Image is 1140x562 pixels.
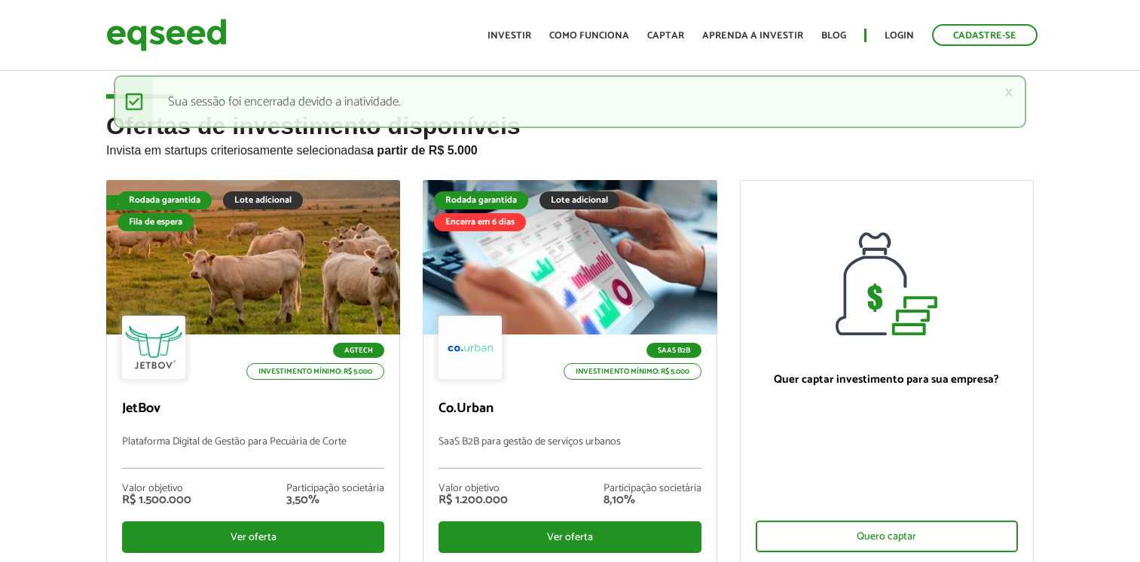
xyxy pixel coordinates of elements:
div: Rodada garantida [118,191,212,209]
a: Aprenda a investir [702,31,803,41]
div: Fila de espera [106,195,184,210]
a: Como funciona [549,31,629,41]
p: Quer captar investimento para sua empresa? [756,373,1018,386]
div: R$ 1.500.000 [122,494,191,506]
a: Login [885,31,914,41]
div: 8,10% [604,494,701,506]
div: Participação societária [286,484,384,494]
p: SaaS B2B para gestão de serviços urbanos [439,436,701,469]
div: Lote adicional [539,191,619,209]
a: Blog [821,31,846,41]
p: Invista em startups criteriosamente selecionadas [106,139,1034,157]
div: R$ 1.200.000 [439,494,508,506]
p: Investimento mínimo: R$ 5.000 [564,363,701,380]
strong: a partir de R$ 5.000 [367,144,478,157]
div: Fila de espera [118,213,194,231]
div: Quero captar [756,521,1018,552]
div: Encerra em 6 dias [434,213,526,231]
p: JetBov [122,401,384,417]
div: Ver oferta [122,521,384,553]
div: Lote adicional [223,191,303,209]
img: EqSeed [106,15,227,55]
div: Rodada garantida [434,191,528,209]
a: Cadastre-se [932,24,1038,46]
h2: Ofertas de investimento disponíveis [106,113,1034,180]
div: Valor objetivo [122,484,191,494]
a: Captar [647,31,684,41]
div: Sua sessão foi encerrada devido a inatividade. [114,75,1025,128]
div: Ver oferta [439,521,701,553]
div: 3,50% [286,494,384,506]
a: Investir [487,31,531,41]
div: Participação societária [604,484,701,494]
p: Investimento mínimo: R$ 5.000 [246,363,384,380]
p: Co.Urban [439,401,701,417]
a: × [1004,84,1013,100]
p: Plataforma Digital de Gestão para Pecuária de Corte [122,436,384,469]
p: SaaS B2B [646,343,701,358]
div: Valor objetivo [439,484,508,494]
p: Agtech [333,343,384,358]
